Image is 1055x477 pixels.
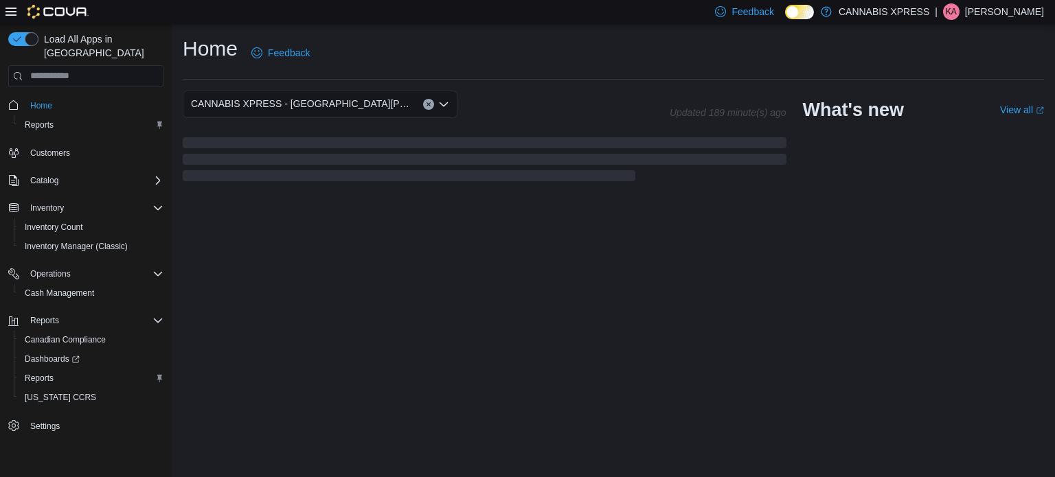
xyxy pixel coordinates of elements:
[25,200,69,216] button: Inventory
[3,95,169,115] button: Home
[423,99,434,110] button: Clear input
[19,219,89,235] a: Inventory Count
[1036,106,1044,115] svg: External link
[14,283,169,303] button: Cash Management
[25,97,163,114] span: Home
[19,238,133,255] a: Inventory Manager (Classic)
[14,369,169,388] button: Reports
[30,175,58,186] span: Catalog
[14,349,169,369] a: Dashboards
[19,331,163,348] span: Canadian Compliance
[25,392,96,403] span: [US_STATE] CCRS
[38,32,163,60] span: Load All Apps in [GEOGRAPHIC_DATA]
[19,351,163,367] span: Dashboards
[19,389,102,406] a: [US_STATE] CCRS
[25,312,65,329] button: Reports
[183,140,786,184] span: Loading
[19,331,111,348] a: Canadian Compliance
[183,35,238,62] h1: Home
[19,370,163,386] span: Reports
[30,315,59,326] span: Reports
[670,107,786,118] p: Updated 189 minute(s) ago
[30,421,60,432] span: Settings
[25,334,106,345] span: Canadian Compliance
[3,311,169,330] button: Reports
[25,222,83,233] span: Inventory Count
[14,388,169,407] button: [US_STATE] CCRS
[839,3,929,20] p: CANNABIS XPRESS
[1000,104,1044,115] a: View allExternal link
[25,418,65,434] a: Settings
[14,330,169,349] button: Canadian Compliance
[731,5,773,19] span: Feedback
[8,90,163,472] nav: Complex example
[27,5,89,19] img: Cova
[785,19,786,20] span: Dark Mode
[3,415,169,435] button: Settings
[785,5,814,19] input: Dark Mode
[268,46,310,60] span: Feedback
[3,171,169,190] button: Catalog
[943,3,960,20] div: Kaylea Anderson-Masson
[19,351,85,367] a: Dashboards
[14,115,169,135] button: Reports
[19,117,163,133] span: Reports
[25,97,58,114] a: Home
[803,99,904,121] h2: What's new
[19,219,163,235] span: Inventory Count
[19,238,163,255] span: Inventory Manager (Classic)
[25,144,163,161] span: Customers
[191,95,409,112] span: CANNABIS XPRESS - [GEOGRAPHIC_DATA][PERSON_NAME] ([GEOGRAPHIC_DATA])
[25,200,163,216] span: Inventory
[25,172,163,189] span: Catalog
[25,353,80,364] span: Dashboards
[438,99,449,110] button: Open list of options
[246,39,315,67] a: Feedback
[19,389,163,406] span: Washington CCRS
[19,370,59,386] a: Reports
[25,417,163,434] span: Settings
[25,266,163,282] span: Operations
[25,172,64,189] button: Catalog
[19,285,163,301] span: Cash Management
[25,241,128,252] span: Inventory Manager (Classic)
[25,119,54,130] span: Reports
[25,373,54,384] span: Reports
[30,100,52,111] span: Home
[30,268,71,279] span: Operations
[14,237,169,256] button: Inventory Manager (Classic)
[935,3,938,20] p: |
[965,3,1044,20] p: [PERSON_NAME]
[25,145,76,161] a: Customers
[3,264,169,283] button: Operations
[3,143,169,163] button: Customers
[25,312,163,329] span: Reports
[30,202,64,213] span: Inventory
[19,285,100,301] a: Cash Management
[25,288,94,299] span: Cash Management
[19,117,59,133] a: Reports
[25,266,76,282] button: Operations
[30,148,70,159] span: Customers
[14,218,169,237] button: Inventory Count
[3,198,169,218] button: Inventory
[946,3,957,20] span: KA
